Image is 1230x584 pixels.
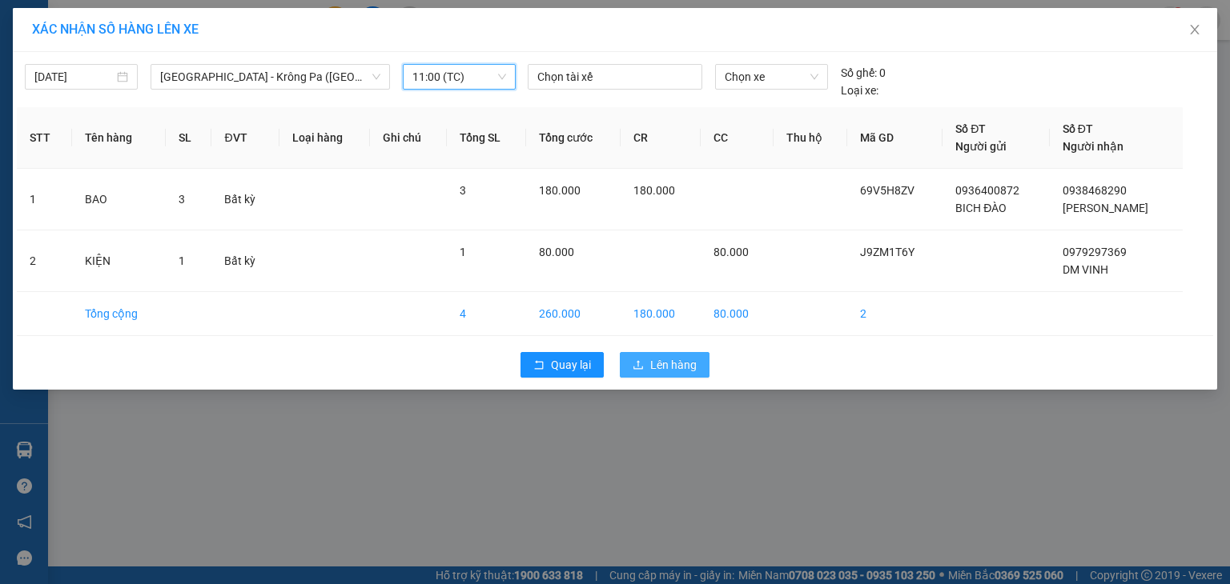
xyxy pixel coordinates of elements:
span: Số ĐT [955,122,986,135]
span: 1 [460,246,466,258]
span: J9ZM1T6Y [860,246,914,258]
span: 1 [179,254,185,267]
th: STT [17,107,72,169]
span: Người gửi [955,140,1007,153]
span: 180.000 [539,184,581,197]
input: 12/09/2025 [34,68,114,86]
th: CC [701,107,774,169]
span: rollback [533,359,545,372]
th: Loại hàng [279,107,370,169]
th: Mã GD [847,107,943,169]
span: 0938468290 [1063,184,1127,197]
td: KIỆN [72,230,166,292]
span: XÁC NHẬN SỐ HÀNG LÊN XE [32,22,199,37]
th: Tổng SL [447,107,526,169]
span: 80.000 [539,246,574,258]
span: close [1188,23,1201,36]
td: BAO [72,169,166,230]
td: 80.000 [701,292,774,336]
td: Bất kỳ [211,169,279,230]
span: 69V5H8ZV [860,184,914,197]
span: [PERSON_NAME] [1063,202,1148,214]
span: 3 [179,193,185,206]
span: 80.000 [713,246,749,258]
td: 1 [17,169,72,230]
th: Tổng cước [526,107,621,169]
td: Bất kỳ [211,230,279,292]
button: Close [1172,8,1217,53]
span: DM VINH [1063,263,1108,276]
td: 2 [847,292,943,336]
span: 180.000 [633,184,675,197]
span: Số ghế: [841,64,877,82]
span: Lên hàng [650,356,697,374]
th: Ghi chú [370,107,446,169]
span: 11:00 (TC) [412,65,506,89]
span: Loại xe: [841,82,878,99]
button: uploadLên hàng [620,352,709,378]
th: CR [621,107,701,169]
td: Tổng cộng [72,292,166,336]
th: SL [166,107,211,169]
td: 2 [17,230,72,292]
span: 0979297369 [1063,246,1127,258]
span: upload [633,359,644,372]
th: ĐVT [211,107,279,169]
span: Quay lại [551,356,591,374]
th: Tên hàng [72,107,166,169]
th: Thu hộ [774,107,847,169]
span: BICH ĐÀO [955,202,1007,214]
span: Chọn xe [725,65,818,89]
span: Số ĐT [1063,122,1093,135]
span: down [372,72,381,82]
span: 3 [460,184,466,197]
td: 4 [447,292,526,336]
div: 0 [841,64,886,82]
span: Người nhận [1063,140,1123,153]
span: 0936400872 [955,184,1019,197]
span: Sài Gòn - Krông Pa (Uar) [160,65,380,89]
button: rollbackQuay lại [521,352,604,378]
td: 180.000 [621,292,701,336]
td: 260.000 [526,292,621,336]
